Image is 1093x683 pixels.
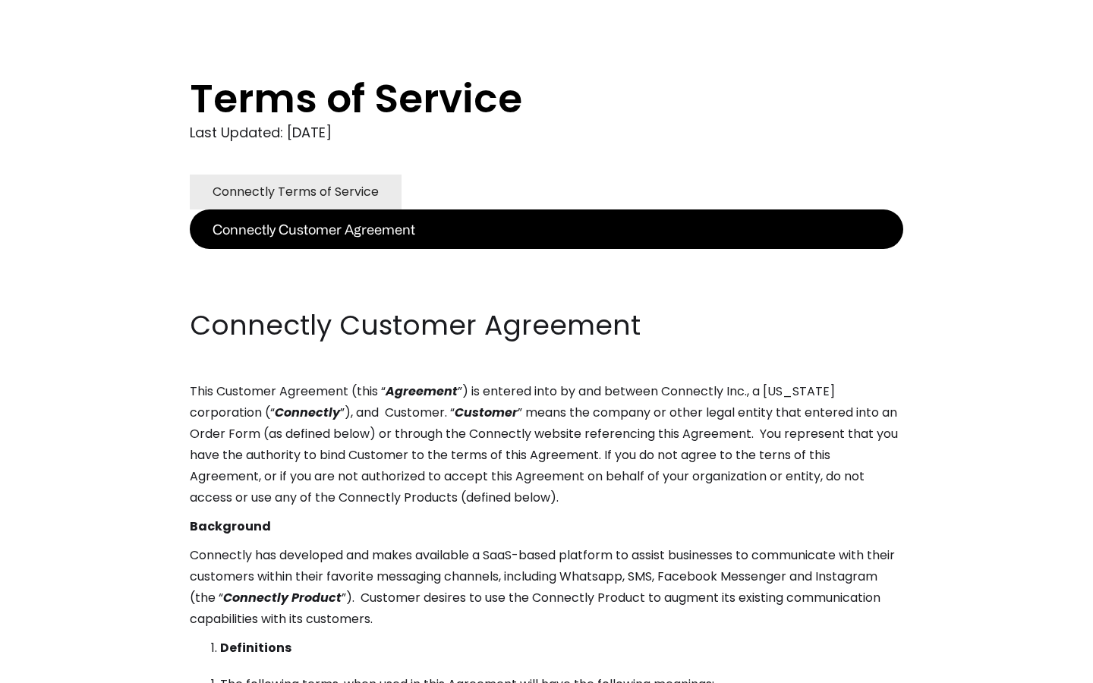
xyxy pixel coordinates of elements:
[190,518,271,535] strong: Background
[190,249,903,270] p: ‍
[190,545,903,630] p: Connectly has developed and makes available a SaaS-based platform to assist businesses to communi...
[275,404,340,421] em: Connectly
[213,219,415,240] div: Connectly Customer Agreement
[190,307,903,345] h2: Connectly Customer Agreement
[455,404,518,421] em: Customer
[15,655,91,678] aside: Language selected: English
[190,278,903,299] p: ‍
[190,76,843,121] h1: Terms of Service
[190,121,903,144] div: Last Updated: [DATE]
[213,181,379,203] div: Connectly Terms of Service
[386,382,458,400] em: Agreement
[220,639,291,656] strong: Definitions
[30,656,91,678] ul: Language list
[190,381,903,508] p: This Customer Agreement (this “ ”) is entered into by and between Connectly Inc., a [US_STATE] co...
[223,589,342,606] em: Connectly Product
